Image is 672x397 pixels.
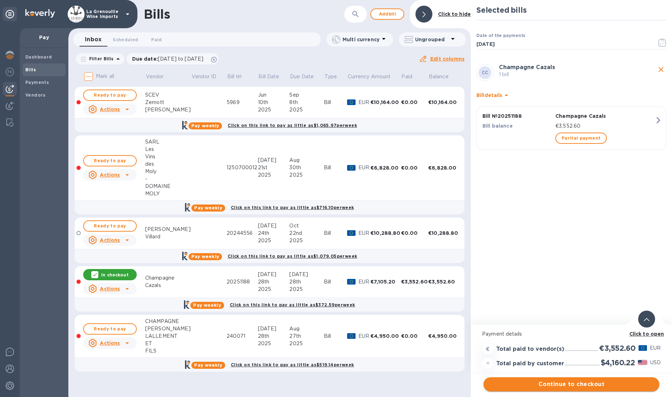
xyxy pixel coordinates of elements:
[227,164,258,171] div: 1250700012
[145,91,191,99] div: SCEV
[90,157,130,165] span: Ready to pay
[370,332,401,340] div: €4,950.00
[343,36,380,43] p: Multi currency
[227,230,258,237] div: 20244556
[496,360,564,367] h3: Total paid by customer
[86,56,114,62] p: Filter Bills
[228,254,357,259] b: Click on this link to pay as little as $1,079.05 per week
[370,164,401,171] div: €6,828.00
[289,222,324,230] div: Oct
[258,106,290,114] div: 2025
[650,344,661,352] p: EUR
[100,340,120,346] u: Actions
[289,278,324,286] div: 28th
[482,330,661,338] p: Payment details
[145,138,191,146] div: SARL
[489,380,654,389] span: Continue to checkout
[325,73,337,80] p: Type
[25,9,55,18] img: Logo
[145,318,191,325] div: CHAMPAGNE
[482,122,553,129] p: Bill balance
[476,106,666,150] button: Bill №20251188Champagne CazalsBill balance€3,552.60Partial payment
[100,106,120,112] u: Actions
[428,278,459,285] div: €3,552.60
[476,34,525,38] label: Date of the payments
[146,73,173,80] span: Vendor
[228,123,357,128] b: Click on this link to pay as little as $1,065.97 per week
[25,34,63,41] p: Pay
[258,99,290,106] div: 10th
[429,73,449,80] p: Balance
[290,73,323,80] span: Due Date
[6,68,14,76] img: Foreign exchange
[100,172,120,178] u: Actions
[358,278,370,286] p: EUR
[231,362,354,367] b: Click on this link to pay as little as $519.14 per week
[145,175,191,183] div: -
[289,91,324,99] div: Sep
[289,106,324,114] div: 2025
[258,332,290,340] div: 28th
[90,325,130,333] span: Ready to pay
[145,153,191,160] div: Vins
[483,377,659,391] button: Continue to checkout
[476,6,666,14] h2: Selected bills
[90,91,130,99] span: Ready to pay
[145,160,191,168] div: des
[145,325,191,332] div: [PERSON_NAME]
[401,164,428,171] div: €0.00
[348,73,370,80] p: Currency
[499,71,656,78] p: 1 bill
[145,347,191,355] div: FILS
[227,73,251,80] span: Bill №
[83,220,137,232] button: Ready to pay
[90,222,130,230] span: Ready to pay
[415,36,449,43] p: Ungrouped
[428,230,459,237] div: €10,288.80
[289,332,324,340] div: 27th
[476,84,666,106] div: Billdetails
[230,302,355,307] b: Click on this link to pay as little as $372.59 per week
[371,73,391,80] p: Amount
[401,332,428,340] div: €0.00
[83,90,137,101] button: Ready to pay
[482,112,553,120] p: Bill № 20251188
[428,164,459,171] div: €6,828.00
[325,73,346,80] span: Type
[158,56,203,62] span: [DATE] to [DATE]
[101,272,128,278] p: In checkout
[324,332,347,340] div: Bill
[324,164,347,171] div: Bill
[258,73,288,80] span: Bill Date
[371,73,400,80] span: Amount
[192,73,226,80] span: Vendor ID
[289,271,324,278] div: [DATE]
[324,278,347,286] div: Bill
[145,168,191,175] div: Moly
[289,286,324,293] div: 2025
[289,340,324,347] div: 2025
[289,99,324,106] div: 8th
[83,323,137,335] button: Ready to pay
[3,7,17,21] div: Unpin categories
[358,164,370,171] p: EUR
[227,332,258,340] div: 240071
[401,73,412,80] p: Paid
[113,36,138,43] span: Scheduled
[258,271,290,278] div: [DATE]
[145,190,191,197] div: MOLY
[145,274,191,282] div: Champagne
[486,346,489,352] strong: €
[227,99,258,106] div: 5969
[289,237,324,244] div: 2025
[324,99,347,106] div: Bill
[289,157,324,164] div: Aug
[191,123,219,128] b: Pay weekly
[629,331,664,337] b: Click to open
[145,146,191,153] div: Les
[194,362,222,368] b: Pay weekly
[401,278,428,285] div: €3,552.60
[145,340,191,347] div: ET
[476,92,502,98] b: Bill details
